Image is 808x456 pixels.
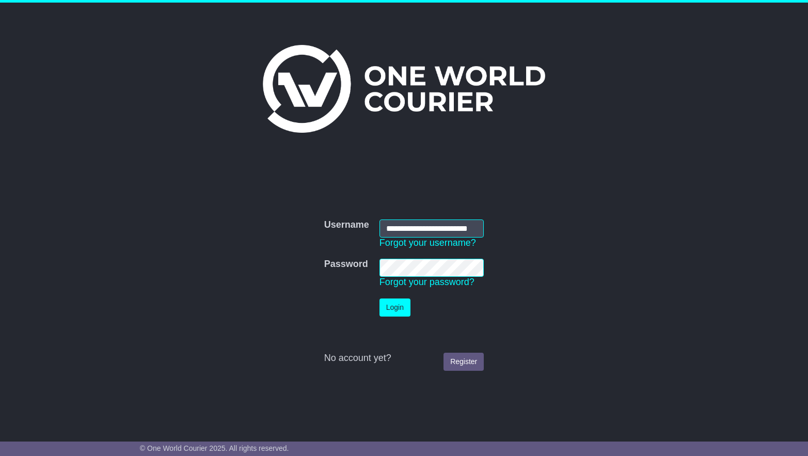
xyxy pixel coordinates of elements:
[324,219,369,231] label: Username
[324,259,368,270] label: Password
[379,298,410,317] button: Login
[263,45,545,133] img: One World
[140,444,289,452] span: © One World Courier 2025. All rights reserved.
[324,353,484,364] div: No account yet?
[379,238,476,248] a: Forgot your username?
[443,353,484,371] a: Register
[379,277,474,287] a: Forgot your password?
